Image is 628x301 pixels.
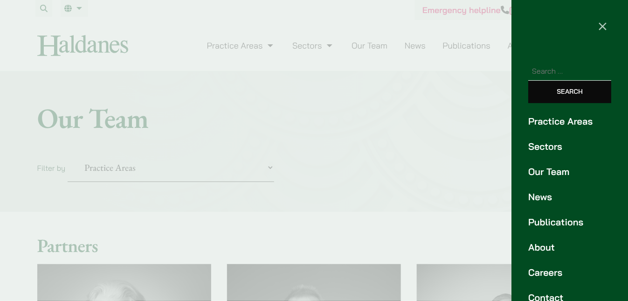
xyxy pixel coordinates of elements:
[528,215,611,229] a: Publications
[528,81,611,103] input: Search
[528,240,611,254] a: About
[528,165,611,179] a: Our Team
[528,266,611,280] a: Careers
[528,114,611,128] a: Practice Areas
[598,16,608,35] span: ×
[528,140,611,154] a: Sectors
[528,190,611,204] a: News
